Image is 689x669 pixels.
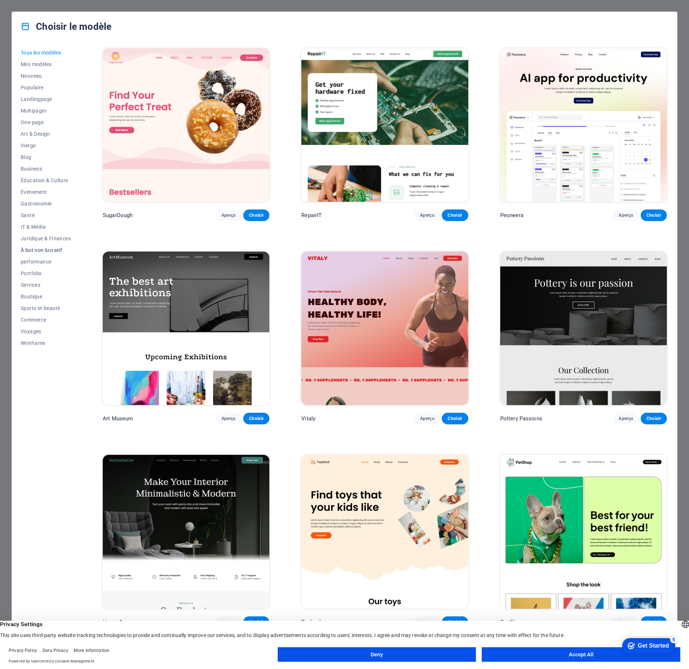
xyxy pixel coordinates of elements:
[301,48,468,202] img: RepairIT
[420,212,435,218] span: Aperçu
[21,340,71,346] span: Wireframe
[21,143,71,148] span: Vierge
[500,619,522,626] p: Pet Shop
[21,61,71,67] span: Mes modèles
[619,619,633,625] span: Aperçu
[613,616,639,628] button: Aperçu
[249,416,264,421] span: Choisir
[21,270,71,276] span: Portfolio
[21,244,71,256] button: À but non lucratif
[442,413,468,424] button: Choisir
[21,305,71,311] span: Sports et beauté
[21,70,71,82] button: Nouveau
[103,619,134,626] p: Home Decor
[21,117,71,128] button: One-page
[21,256,71,268] button: performance
[221,212,236,218] span: Aperçu
[103,212,132,219] p: SugarDough
[21,151,71,163] button: Blog
[21,73,71,79] span: Nouveau
[103,252,269,405] img: Art Museum
[647,619,661,625] span: Choisir
[301,619,321,626] p: Toyland
[21,105,71,117] button: Multipager
[21,189,71,195] span: Évènement
[54,1,61,9] div: 5
[301,415,315,422] p: Vitaly
[21,163,71,175] button: Business
[243,209,269,221] button: Choisir
[21,279,71,291] button: Services
[21,221,71,233] button: IT & Média
[641,209,667,221] button: Choisir
[301,212,322,219] p: RepairIT
[619,416,633,421] span: Aperçu
[103,48,269,202] img: SugarDough
[21,82,71,93] button: Populaire
[613,209,639,221] button: Aperçu
[249,212,264,218] span: Choisir
[420,619,435,625] span: Aperçu
[6,4,59,19] div: Get Started 5 items remaining, 0% complete
[21,175,71,186] button: Éducation & Culture
[21,247,71,253] span: À but non lucratif
[21,119,71,125] span: One-page
[613,413,639,424] button: Aperçu
[21,224,71,230] span: IT & Média
[500,455,667,608] img: Pet Shop
[21,47,71,58] button: Tous les modèles
[21,131,71,137] span: Art & Design
[641,616,667,628] button: Choisir
[500,48,667,202] img: Peoneera
[243,413,269,424] button: Choisir
[414,616,440,628] button: Aperçu
[301,455,468,608] img: Toyland
[21,282,71,288] span: Services
[21,302,71,314] button: Sports et beauté
[21,96,71,102] span: Landingpage
[243,616,269,628] button: Choisir
[21,50,71,56] span: Tous les modèles
[216,413,242,424] button: Aperçu
[21,212,71,218] span: Santé
[301,252,468,405] img: Vitaly
[21,337,71,349] button: Wireframe
[500,212,523,219] p: Peoneera
[221,619,236,625] span: Aperçu
[21,8,53,15] div: Get Started
[21,259,71,265] span: performance
[442,209,468,221] button: Choisir
[21,329,71,334] span: Voyages
[21,178,71,183] span: Éducation & Culture
[21,85,71,90] span: Populaire
[500,252,667,405] img: Pottery Passions
[21,58,71,70] button: Mes modèles
[21,154,71,160] span: Blog
[216,616,242,628] button: Aperçu
[21,236,71,241] span: Juridique & FInances
[103,455,269,608] img: Home Decor
[21,314,71,326] button: Commerce
[21,198,71,209] button: Gastronomie
[21,21,111,32] h4: Choisir le modèle
[21,108,71,114] span: Multipager
[647,416,661,421] span: Choisir
[221,416,236,421] span: Aperçu
[216,209,242,221] button: Aperçu
[420,416,435,421] span: Aperçu
[21,317,71,323] span: Commerce
[21,140,71,151] button: Vierge
[21,166,71,172] span: Business
[249,619,264,625] span: Choisir
[414,209,440,221] button: Aperçu
[619,212,633,218] span: Aperçu
[21,93,71,105] button: Landingpage
[21,326,71,337] button: Voyages
[21,201,71,207] span: Gastronomie
[448,619,462,625] span: Choisir
[103,415,133,422] p: Art Museum
[21,209,71,221] button: Santé
[500,415,542,422] p: Pottery Passions
[647,212,661,218] span: Choisir
[448,416,462,421] span: Choisir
